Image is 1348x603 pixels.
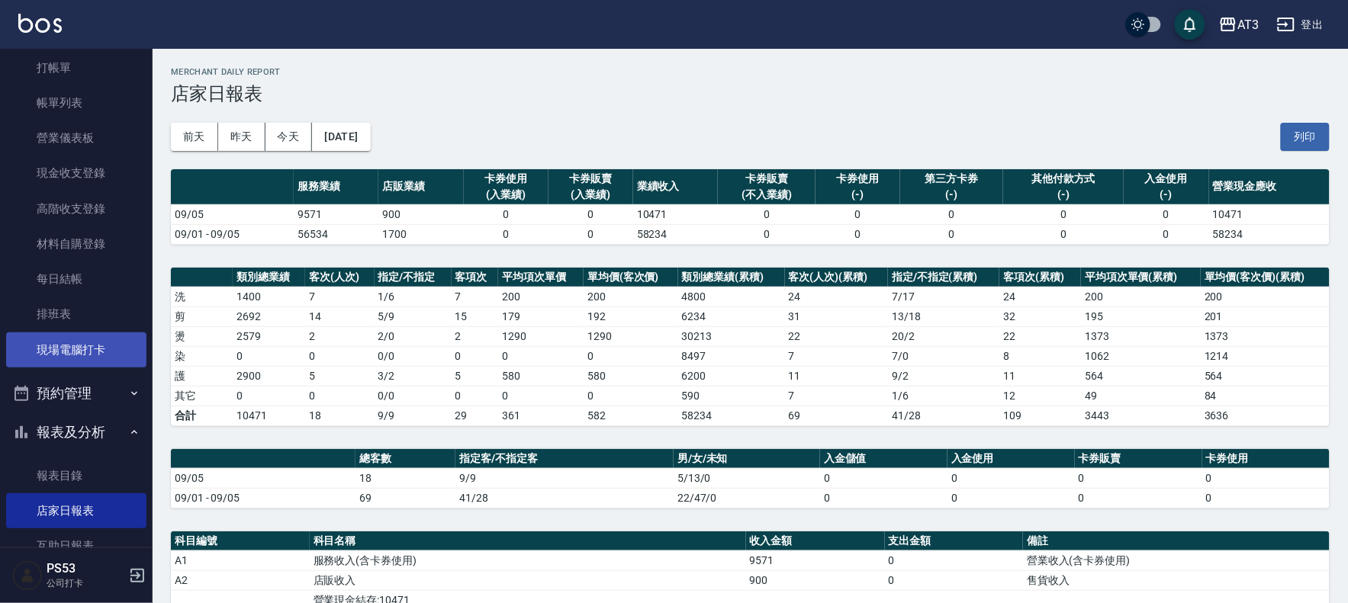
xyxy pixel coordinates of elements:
[1023,550,1330,570] td: 營業收入(含卡券使用)
[947,468,1075,488] td: 0
[498,386,584,406] td: 0
[820,449,947,469] th: 入金儲值
[885,550,1024,570] td: 0
[171,268,1330,426] table: a dense table
[498,366,584,386] td: 580
[355,468,456,488] td: 18
[1081,386,1201,406] td: 49
[310,570,746,590] td: 店販收入
[265,123,313,151] button: 今天
[6,374,146,413] button: 預約管理
[1201,306,1330,326] td: 201
[355,449,456,469] th: 總客數
[820,488,947,508] td: 0
[999,306,1081,326] td: 32
[584,346,678,366] td: 0
[498,326,584,346] td: 1290
[375,346,452,366] td: 0 / 0
[355,488,456,508] td: 69
[678,366,785,386] td: 6200
[1023,570,1330,590] td: 售貨收入
[678,268,785,287] th: 類別總業績(累積)
[1202,488,1330,508] td: 0
[305,406,374,425] td: 18
[785,346,888,366] td: 7
[6,50,146,85] a: 打帳單
[1201,366,1330,386] td: 564
[1201,346,1330,366] td: 1214
[1081,366,1201,386] td: 564
[378,204,463,224] td: 900
[171,468,355,488] td: 09/05
[1237,15,1259,34] div: AT3
[1075,488,1202,508] td: 0
[888,406,999,425] td: 41/28
[1201,287,1330,306] td: 200
[1003,224,1124,244] td: 0
[171,67,1330,77] h2: Merchant Daily Report
[378,169,463,205] th: 店販業績
[1201,326,1330,346] td: 1373
[1081,346,1201,366] td: 1062
[819,187,896,203] div: (-)
[452,406,499,425] td: 29
[171,570,310,590] td: A2
[1271,11,1330,39] button: 登出
[1007,171,1120,187] div: 其他付款方式
[171,550,310,570] td: A1
[305,326,374,346] td: 2
[375,406,452,425] td: 9/9
[468,171,545,187] div: 卡券使用
[718,204,816,224] td: 0
[1075,468,1202,488] td: 0
[999,268,1081,287] th: 客項次(累積)
[305,268,374,287] th: 客次(人次)
[12,560,43,591] img: Person
[452,287,499,306] td: 7
[999,386,1081,406] td: 12
[1281,123,1330,151] button: 列印
[171,488,355,508] td: 09/01 - 09/05
[888,326,999,346] td: 20 / 2
[6,261,146,297] a: 每日結帳
[816,204,900,224] td: 0
[1201,406,1330,425] td: 3636
[171,224,294,244] td: 09/01 - 09/05
[305,287,374,306] td: 7
[1209,204,1330,224] td: 10471
[452,268,499,287] th: 客項次
[233,406,305,425] td: 10471
[468,187,545,203] div: (入業績)
[310,531,746,551] th: 科目名稱
[633,169,718,205] th: 業績收入
[1201,386,1330,406] td: 84
[1081,406,1201,425] td: 3443
[6,297,146,332] a: 排班表
[455,488,674,508] td: 41/28
[1081,306,1201,326] td: 195
[584,406,678,425] td: 582
[452,366,499,386] td: 5
[6,493,146,528] a: 店家日報表
[1007,187,1120,203] div: (-)
[464,204,549,224] td: 0
[312,123,370,151] button: [DATE]
[947,449,1075,469] th: 入金使用
[294,169,378,205] th: 服務業績
[816,224,900,244] td: 0
[552,171,629,187] div: 卡券販賣
[549,204,633,224] td: 0
[885,570,1024,590] td: 0
[584,306,678,326] td: 192
[455,468,674,488] td: 9/9
[171,306,233,326] td: 剪
[1128,171,1205,187] div: 入金使用
[455,449,674,469] th: 指定客/不指定客
[1081,287,1201,306] td: 200
[785,306,888,326] td: 31
[888,386,999,406] td: 1 / 6
[1201,268,1330,287] th: 單均價(客次價)(累積)
[498,346,584,366] td: 0
[904,187,999,203] div: (-)
[584,268,678,287] th: 單均價(客次價)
